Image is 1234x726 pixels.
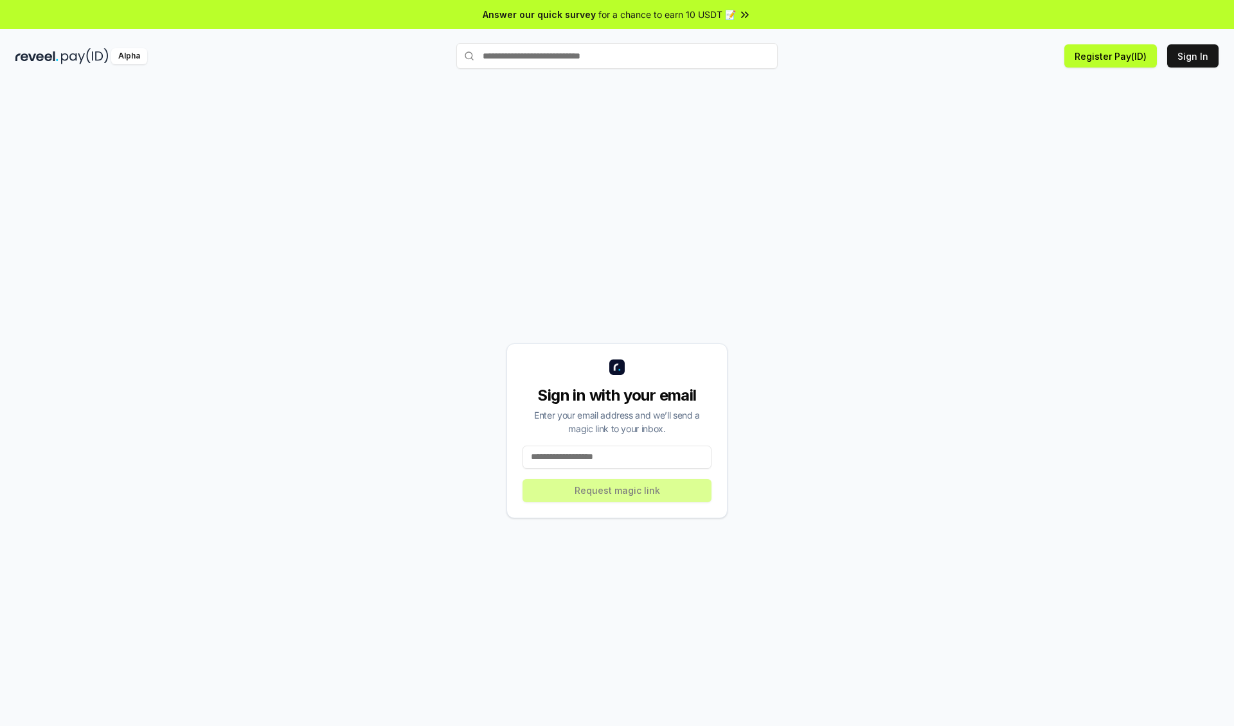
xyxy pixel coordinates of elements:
img: logo_small [609,359,625,375]
div: Enter your email address and we’ll send a magic link to your inbox. [523,408,711,435]
img: pay_id [61,48,109,64]
button: Sign In [1167,44,1219,68]
div: Sign in with your email [523,385,711,406]
button: Register Pay(ID) [1064,44,1157,68]
div: Alpha [111,48,147,64]
img: reveel_dark [15,48,58,64]
span: for a chance to earn 10 USDT 📝 [598,8,736,21]
span: Answer our quick survey [483,8,596,21]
